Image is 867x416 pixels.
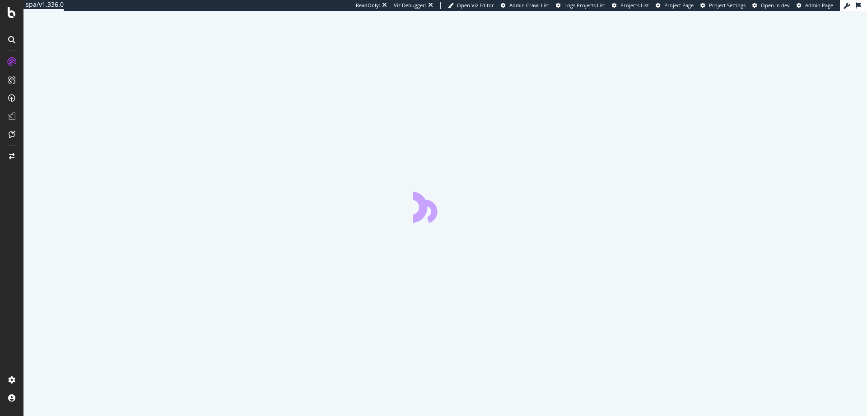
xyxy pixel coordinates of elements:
a: Projects List [612,2,649,9]
span: Open in dev [761,2,790,9]
a: Open in dev [752,2,790,9]
a: Logs Projects List [556,2,605,9]
div: ReadOnly: [356,2,380,9]
span: Admin Crawl List [509,2,549,9]
a: Admin Page [797,2,833,9]
a: Open Viz Editor [448,2,494,9]
div: animation [413,190,478,223]
span: Open Viz Editor [457,2,494,9]
span: Logs Projects List [564,2,605,9]
span: Project Settings [709,2,746,9]
a: Admin Crawl List [501,2,549,9]
div: Viz Debugger: [394,2,426,9]
span: Projects List [620,2,649,9]
span: Project Page [664,2,694,9]
a: Project Settings [700,2,746,9]
a: Project Page [656,2,694,9]
span: Admin Page [805,2,833,9]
